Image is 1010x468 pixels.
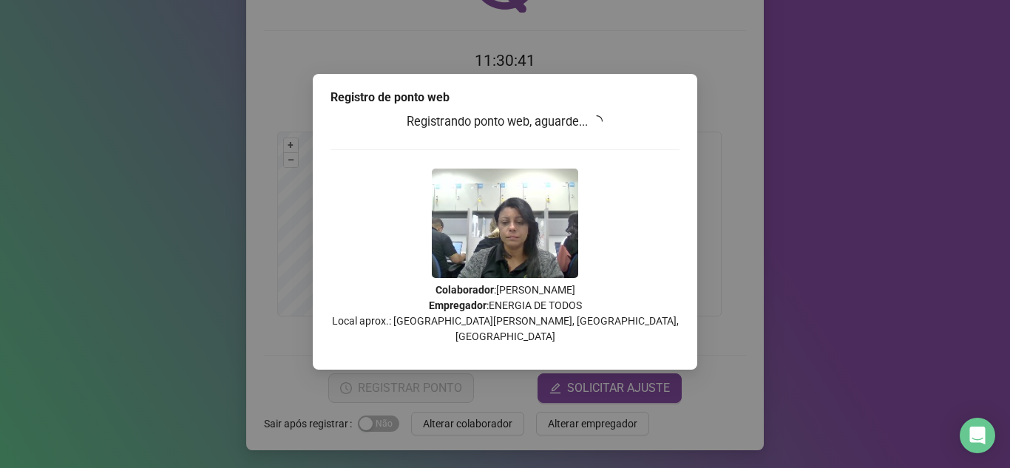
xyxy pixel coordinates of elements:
div: Open Intercom Messenger [960,418,995,453]
h3: Registrando ponto web, aguarde... [331,112,679,132]
span: loading [590,114,604,128]
strong: Empregador [429,299,487,311]
p: : [PERSON_NAME] : ENERGIA DE TODOS Local aprox.: [GEOGRAPHIC_DATA][PERSON_NAME], [GEOGRAPHIC_DATA... [331,282,679,345]
div: Registro de ponto web [331,89,679,106]
img: Z [432,169,578,278]
strong: Colaborador [435,284,494,296]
